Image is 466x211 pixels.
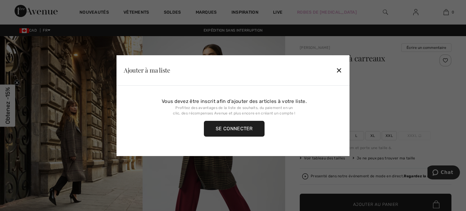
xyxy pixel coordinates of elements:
div: Ajouter à ma liste [124,67,170,73]
span: Chat [13,4,26,10]
div: Vous devez être inscrit afin d'ajouter des articles à votre liste. [131,98,337,105]
div: Profitez des avantages de la liste de souhaits, du paiement en un clic, des récompenses Avenue et... [131,105,337,116]
div: ✕ [336,64,342,77]
div: Se connecter [204,121,265,137]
